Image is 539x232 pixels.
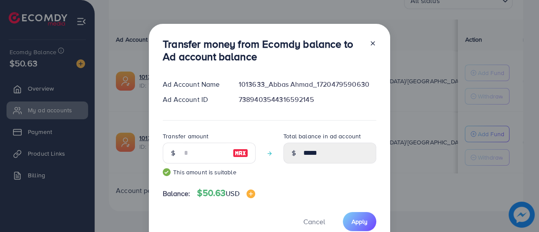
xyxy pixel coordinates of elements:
[163,168,256,176] small: This amount is suitable
[352,217,368,226] span: Apply
[226,189,239,198] span: USD
[303,217,325,226] span: Cancel
[197,188,255,199] h4: $50.63
[163,132,208,141] label: Transfer amount
[343,212,376,231] button: Apply
[283,132,361,141] label: Total balance in ad account
[246,190,255,198] img: image
[163,38,362,63] h3: Transfer money from Ecomdy balance to Ad account balance
[293,212,336,231] button: Cancel
[163,168,171,176] img: guide
[232,95,383,105] div: 7389403544316592145
[163,189,190,199] span: Balance:
[232,79,383,89] div: 1013633_Abbas Ahmad_1720479590630
[156,79,232,89] div: Ad Account Name
[233,148,248,158] img: image
[156,95,232,105] div: Ad Account ID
